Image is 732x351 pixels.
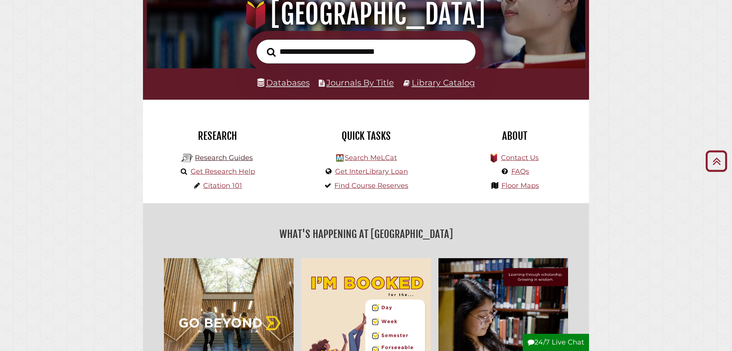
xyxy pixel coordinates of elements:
[181,152,193,164] img: Hekman Library Logo
[501,181,539,190] a: Floor Maps
[149,129,286,142] h2: Research
[267,47,276,57] i: Search
[297,129,435,142] h2: Quick Tasks
[326,78,394,87] a: Journals By Title
[149,225,583,243] h2: What's Happening at [GEOGRAPHIC_DATA]
[195,154,253,162] a: Research Guides
[203,181,242,190] a: Citation 101
[412,78,475,87] a: Library Catalog
[511,167,529,176] a: FAQs
[257,78,310,87] a: Databases
[501,154,539,162] a: Contact Us
[345,154,397,162] a: Search MeLCat
[263,45,279,59] button: Search
[335,167,408,176] a: Get InterLibrary Loan
[446,129,583,142] h2: About
[191,167,255,176] a: Get Research Help
[334,181,408,190] a: Find Course Reserves
[336,154,344,162] img: Hekman Library Logo
[703,155,730,167] a: Back to Top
